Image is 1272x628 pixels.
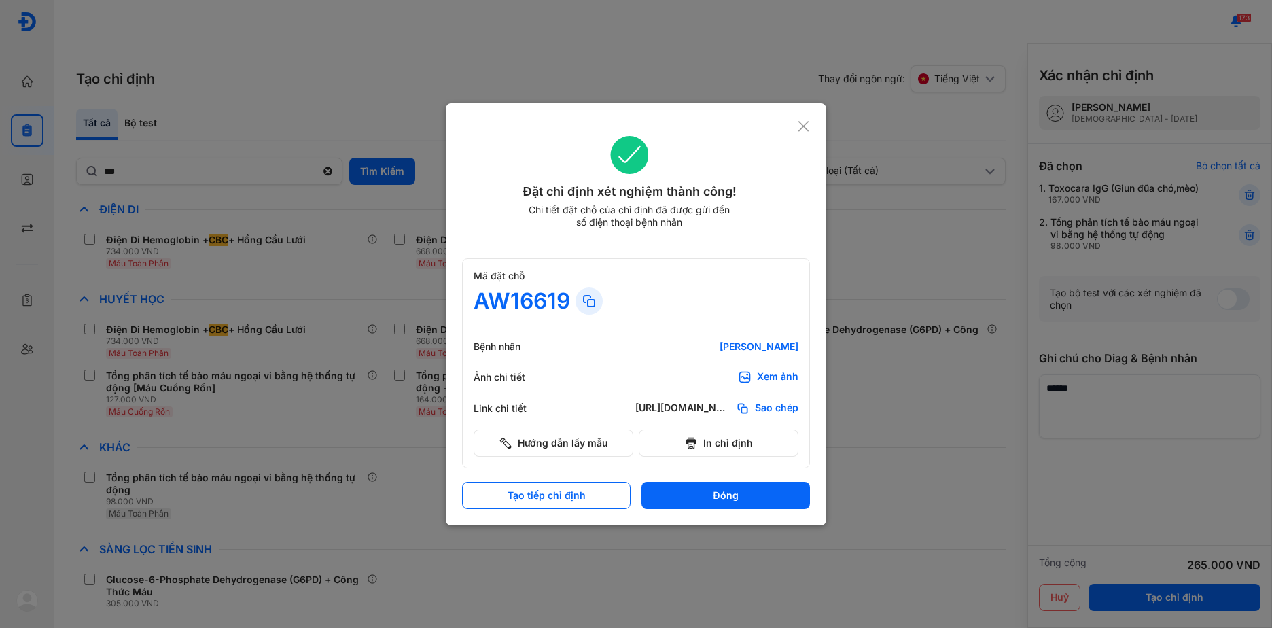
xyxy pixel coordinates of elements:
button: Đóng [641,482,810,509]
button: Tạo tiếp chỉ định [462,482,631,509]
button: In chỉ định [639,430,798,457]
div: [PERSON_NAME] [635,341,798,353]
div: [URL][DOMAIN_NAME] [635,402,730,415]
div: Bệnh nhân [474,341,555,353]
div: Xem ảnh [757,370,798,384]
div: Link chi tiết [474,402,555,415]
span: Sao chép [755,402,798,415]
div: AW16619 [474,287,570,315]
div: Đặt chỉ định xét nghiệm thành công! [462,182,797,201]
div: Ảnh chi tiết [474,371,555,383]
div: Mã đặt chỗ [474,270,798,282]
button: Hướng dẫn lấy mẫu [474,430,633,457]
div: Chi tiết đặt chỗ của chỉ định đã được gửi đến số điện thoại bệnh nhân [523,204,736,228]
